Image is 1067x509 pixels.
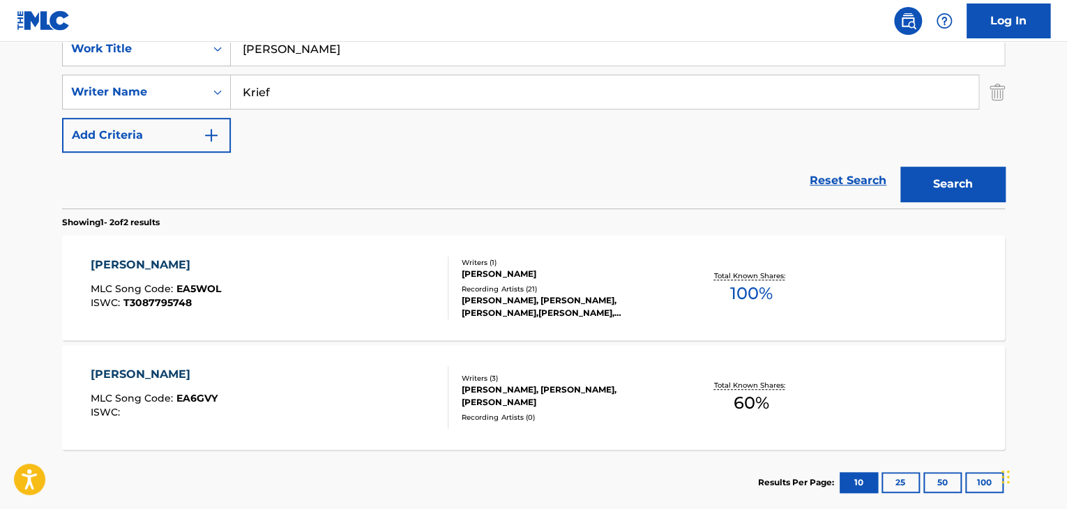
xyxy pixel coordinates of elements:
img: search [900,13,916,29]
iframe: Chat Widget [997,442,1067,509]
div: [PERSON_NAME] [462,268,672,280]
a: Public Search [894,7,922,35]
p: Total Known Shares: [713,271,788,281]
span: 100 % [729,281,772,306]
button: 100 [965,472,1004,493]
div: Help [930,7,958,35]
img: 9d2ae6d4665cec9f34b9.svg [203,127,220,144]
p: Total Known Shares: [713,380,788,390]
div: Writers ( 1 ) [462,257,672,268]
div: Writer Name [71,84,197,100]
div: Work Title [71,40,197,57]
a: [PERSON_NAME]MLC Song Code:EA5WOLISWC:T3087795748Writers (1)[PERSON_NAME]Recording Artists (21)[P... [62,236,1005,340]
button: Add Criteria [62,118,231,153]
button: 10 [840,472,878,493]
div: Drag [1001,456,1010,498]
p: Results Per Page: [758,476,838,489]
img: Delete Criterion [990,75,1005,109]
button: Search [900,167,1005,202]
a: [PERSON_NAME]MLC Song Code:EA6GVYISWC:Writers (3)[PERSON_NAME], [PERSON_NAME], [PERSON_NAME]Recor... [62,345,1005,450]
span: EA6GVY [176,392,218,404]
div: Writers ( 3 ) [462,373,672,383]
form: Search Form [62,31,1005,208]
span: EA5WOL [176,282,221,295]
span: 60 % [733,390,769,416]
p: Showing 1 - 2 of 2 results [62,216,160,229]
a: Log In [967,3,1050,38]
img: MLC Logo [17,10,70,31]
div: [PERSON_NAME] [91,366,218,383]
span: ISWC : [91,406,123,418]
div: [PERSON_NAME], [PERSON_NAME], [PERSON_NAME] [462,383,672,409]
img: help [936,13,953,29]
span: MLC Song Code : [91,392,176,404]
span: MLC Song Code : [91,282,176,295]
div: [PERSON_NAME] [91,257,221,273]
span: ISWC : [91,296,123,309]
div: Recording Artists ( 0 ) [462,412,672,423]
div: [PERSON_NAME], [PERSON_NAME], [PERSON_NAME],[PERSON_NAME], [PERSON_NAME], [PERSON_NAME], [PERSON_... [462,294,672,319]
span: T3087795748 [123,296,192,309]
div: Recording Artists ( 21 ) [462,284,672,294]
a: Reset Search [803,165,893,196]
button: 25 [881,472,920,493]
button: 50 [923,472,962,493]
